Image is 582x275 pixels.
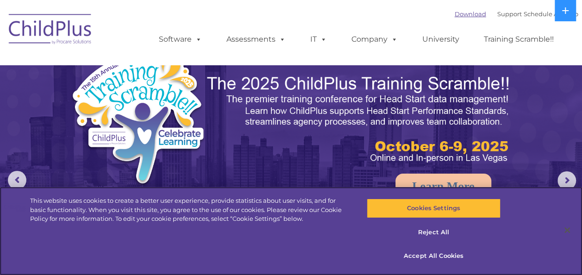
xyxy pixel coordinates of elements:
[367,199,501,218] button: Cookies Settings
[455,10,486,18] a: Download
[395,174,491,200] a: Learn More
[129,61,157,68] span: Last name
[557,220,577,240] button: Close
[301,30,336,49] a: IT
[30,196,349,224] div: This website uses cookies to create a better user experience, provide statistics about user visit...
[150,30,211,49] a: Software
[129,99,168,106] span: Phone number
[497,10,522,18] a: Support
[367,223,501,242] button: Reject All
[455,10,578,18] font: |
[413,30,469,49] a: University
[475,30,563,49] a: Training Scramble!!
[4,7,97,54] img: ChildPlus by Procare Solutions
[342,30,407,49] a: Company
[367,246,501,266] button: Accept All Cookies
[217,30,295,49] a: Assessments
[524,10,578,18] a: Schedule A Demo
